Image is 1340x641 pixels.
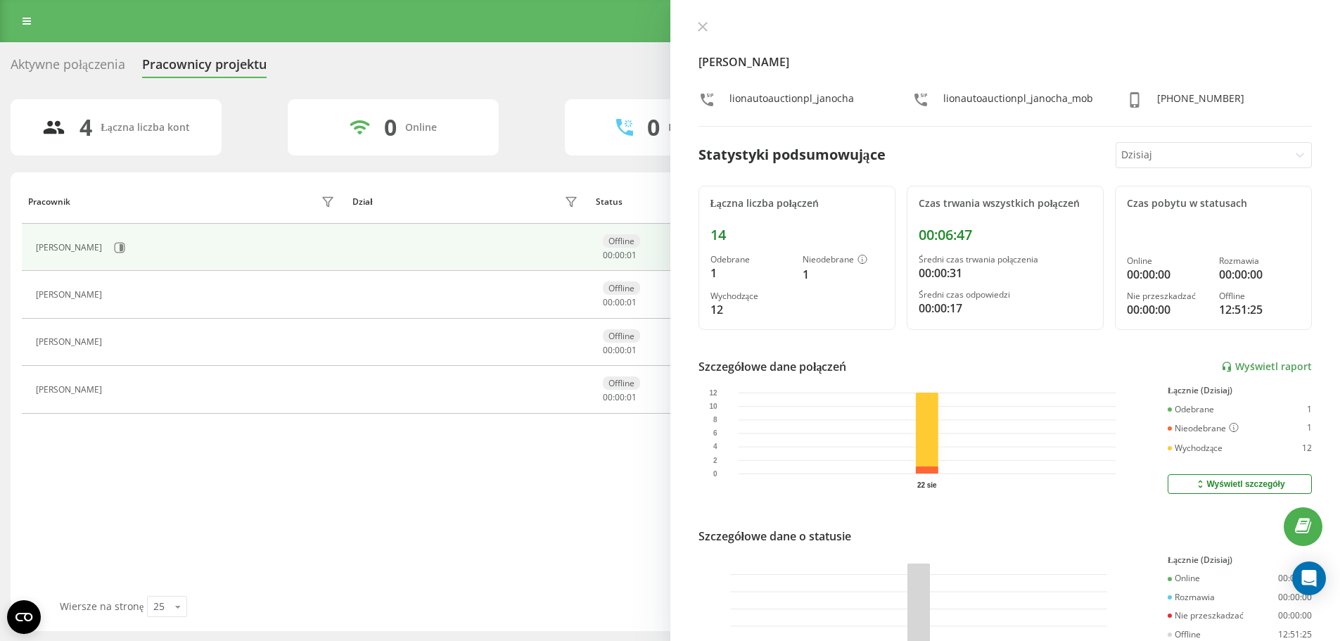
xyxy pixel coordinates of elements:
div: 00:00:17 [919,300,1092,317]
h4: [PERSON_NAME] [698,53,1313,70]
div: lionautoauctionpl_janocha [729,91,854,112]
div: 14 [710,227,883,243]
div: : : [603,298,637,307]
span: 00 [615,296,625,308]
div: 00:00:00 [1127,266,1208,283]
text: 8 [713,416,717,424]
div: Średni czas trwania połączenia [919,255,1092,265]
div: 0 [647,114,660,141]
div: 00:00:00 [1278,573,1312,583]
div: 1 [1307,423,1312,434]
a: Wyświetl raport [1221,361,1312,373]
div: [PERSON_NAME] [36,243,106,253]
span: 00 [615,344,625,356]
div: Czas pobytu w statusach [1127,198,1300,210]
div: : : [603,345,637,355]
div: 0 [384,114,397,141]
div: Łączna liczba połączeń [710,198,883,210]
div: [PERSON_NAME] [36,385,106,395]
div: : : [603,393,637,402]
div: Offline [603,329,640,343]
div: 00:00:00 [1219,266,1300,283]
text: 0 [713,470,717,478]
div: 12:51:25 [1278,630,1312,640]
span: 01 [627,296,637,308]
text: 2 [713,457,717,464]
div: Czas trwania wszystkich połączeń [919,198,1092,210]
div: Szczegółowe dane o statusie [698,528,851,545]
text: 6 [713,430,717,438]
div: 12:51:25 [1219,301,1300,318]
div: Średni czas odpowiedzi [919,290,1092,300]
div: Statystyki podsumowujące [698,144,886,165]
span: 00 [603,391,613,403]
text: 10 [709,402,717,410]
span: 00 [603,344,613,356]
div: 00:00:31 [919,265,1092,281]
div: [PHONE_NUMBER] [1157,91,1244,112]
div: Dział [352,197,372,207]
text: 22 sie [917,481,936,489]
div: 00:06:47 [919,227,1092,243]
span: 00 [615,249,625,261]
div: Rozmawia [1219,256,1300,266]
div: Łącznie (Dzisiaj) [1168,555,1312,565]
span: 01 [627,249,637,261]
div: 1 [803,266,883,283]
div: Nieodebrane [803,255,883,266]
span: 00 [603,296,613,308]
div: Nieodebrane [1168,423,1239,434]
div: Wyświetl szczegóły [1194,478,1284,490]
div: 00:00:00 [1278,592,1312,602]
span: Wiersze na stronę [60,599,143,613]
div: Wychodzące [1168,443,1223,453]
div: Online [1127,256,1208,266]
div: 25 [153,599,165,614]
div: Status [596,197,623,207]
div: Odebrane [1168,405,1214,414]
span: 01 [627,391,637,403]
text: 4 [713,443,717,451]
div: Online [1168,573,1200,583]
button: Wyświetl szczegóły [1168,474,1312,494]
div: Offline [1168,630,1201,640]
div: 1 [710,265,791,281]
div: 00:00:00 [1278,611,1312,621]
div: Łącznie (Dzisiaj) [1168,386,1312,395]
div: Rozmawiają [668,122,725,134]
div: Offline [603,281,640,295]
span: 01 [627,344,637,356]
div: Wychodzące [710,291,791,301]
div: Szczegółowe dane połączeń [698,358,847,375]
div: lionautoauctionpl_janocha_mob [943,91,1093,112]
div: Odebrane [710,255,791,265]
div: : : [603,250,637,260]
button: Open CMP widget [7,600,41,634]
div: Open Intercom Messenger [1292,561,1326,595]
span: 00 [615,391,625,403]
div: Offline [603,234,640,248]
div: Nie przeszkadzać [1127,291,1208,301]
div: Offline [1219,291,1300,301]
div: 00:00:00 [1127,301,1208,318]
div: Rozmawia [1168,592,1215,602]
div: [PERSON_NAME] [36,290,106,300]
div: Nie przeszkadzać [1168,611,1244,621]
div: Łączna liczba kont [101,122,189,134]
div: Aktywne połączenia [11,57,125,79]
text: 12 [709,389,717,397]
span: 00 [603,249,613,261]
div: 1 [1307,405,1312,414]
div: Offline [603,376,640,390]
div: 4 [79,114,92,141]
div: [PERSON_NAME] [36,337,106,347]
div: Pracownicy projektu [142,57,267,79]
div: Online [405,122,437,134]
div: 12 [710,301,791,318]
div: 12 [1302,443,1312,453]
div: Pracownik [28,197,70,207]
